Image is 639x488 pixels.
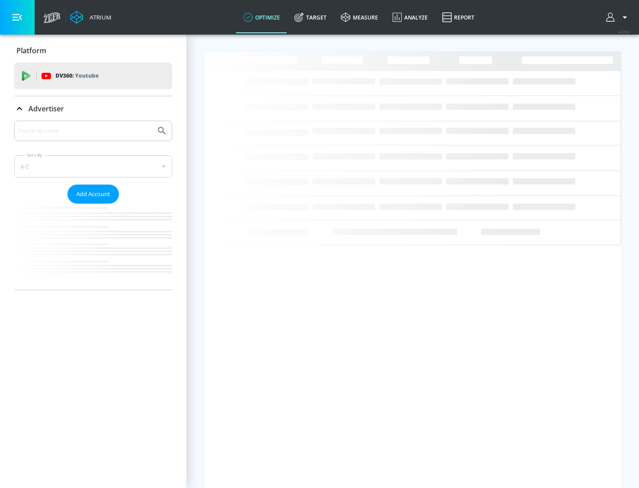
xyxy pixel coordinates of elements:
[55,71,99,81] p: DV360:
[14,204,172,290] nav: list of Advertiser
[70,11,111,24] a: Atrium
[14,63,172,89] div: DV360: Youtube
[75,71,99,80] p: Youtube
[14,121,172,290] div: Advertiser
[67,185,119,204] button: Add Account
[287,1,334,33] a: Target
[86,13,111,21] div: Atrium
[334,1,385,33] a: measure
[18,125,152,137] input: Search by name
[25,152,44,158] label: Sort By
[14,38,172,63] div: Platform
[435,1,481,33] a: Report
[76,189,110,199] span: Add Account
[618,29,630,34] span: v 4.28.0
[385,1,435,33] a: Analyze
[28,104,64,114] p: Advertiser
[16,46,46,55] p: Platform
[236,1,287,33] a: optimize
[14,96,172,121] div: Advertiser
[14,155,172,177] div: A-Z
